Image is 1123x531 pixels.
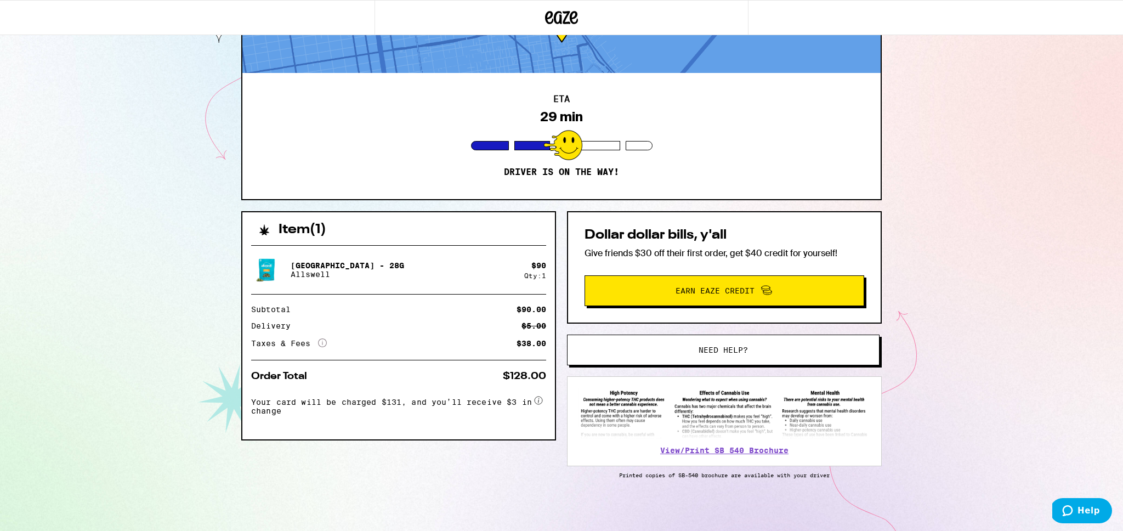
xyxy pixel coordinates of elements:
img: Allswell - Garden Grove - 28g [251,255,282,285]
div: Subtotal [251,306,298,313]
p: Give friends $30 off their first order, get $40 credit for yourself! [585,247,864,259]
div: $38.00 [517,340,546,347]
div: $ 90 [531,261,546,270]
div: $128.00 [503,371,546,381]
button: Earn Eaze Credit [585,275,864,306]
span: Earn Eaze Credit [676,287,755,295]
div: 29 min [540,109,583,125]
div: $90.00 [517,306,546,313]
a: View/Print SB 540 Brochure [660,446,789,455]
p: [GEOGRAPHIC_DATA] - 28g [291,261,404,270]
p: Printed copies of SB-540 brochure are available with your driver [567,472,882,478]
div: Delivery [251,322,298,330]
iframe: Opens a widget where you can find more information [1052,498,1112,526]
div: Qty: 1 [524,272,546,279]
div: $5.00 [521,322,546,330]
div: Order Total [251,371,315,381]
button: Need help? [567,335,880,365]
div: Taxes & Fees [251,338,327,348]
h2: Item ( 1 ) [279,223,326,236]
img: SB 540 Brochure preview [578,388,870,439]
h2: Dollar dollar bills, y'all [585,229,864,242]
span: Need help? [699,346,748,354]
span: Your card will be charged $131, and you’ll receive $3 in change [251,394,532,415]
h2: ETA [553,95,570,104]
p: Driver is on the way! [504,167,619,178]
p: Allswell [291,270,404,279]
